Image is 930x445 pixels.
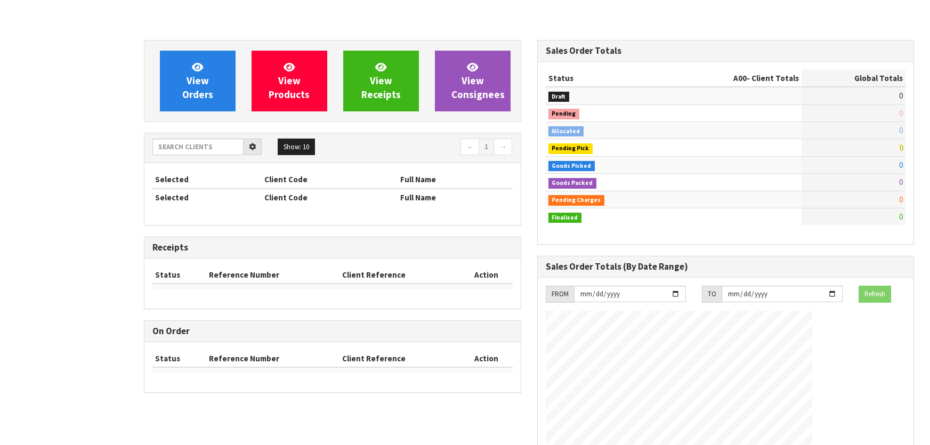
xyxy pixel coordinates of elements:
span: 0 [899,125,903,135]
span: Goods Picked [548,161,595,172]
a: ViewConsignees [435,51,511,111]
th: Client Code [262,189,398,206]
th: Client Code [262,171,398,188]
th: Reference Number [206,350,339,367]
h3: Sales Order Totals (By Date Range) [546,262,906,272]
h3: On Order [152,326,513,336]
span: 0 [899,160,903,170]
th: - Client Totals [665,70,802,87]
th: Full Name [398,189,513,206]
span: 0 [899,91,903,101]
a: ← [460,139,479,156]
span: 0 [899,177,903,187]
span: View Receipts [361,61,401,101]
span: 0 [899,212,903,222]
th: Status [152,350,206,367]
button: Show: 10 [278,139,315,156]
th: Status [152,266,206,284]
span: View Orders [182,61,213,101]
th: Reference Number [206,266,339,284]
span: Finalised [548,213,582,223]
th: Global Totals [802,70,905,87]
h3: Sales Order Totals [546,46,906,56]
span: Draft [548,92,570,102]
a: ViewOrders [160,51,236,111]
div: FROM [546,286,574,303]
th: Selected [152,171,262,188]
a: → [494,139,512,156]
span: View Products [269,61,310,101]
h3: Receipts [152,242,513,253]
th: Full Name [398,171,513,188]
a: 1 [479,139,494,156]
input: Search clients [152,139,244,155]
div: TO [702,286,722,303]
th: Selected [152,189,262,206]
button: Refresh [859,286,891,303]
a: ViewReceipts [343,51,419,111]
nav: Page navigation [341,139,513,157]
span: Pending Charges [548,195,605,206]
a: ViewProducts [252,51,327,111]
th: Action [460,350,512,367]
span: 0 [899,108,903,118]
th: Action [460,266,512,284]
span: 0 [899,195,903,205]
span: Goods Packed [548,178,597,189]
th: Client Reference [339,266,461,284]
span: 0 [899,142,903,152]
th: Status [546,70,665,87]
span: Allocated [548,126,584,137]
span: A00 [733,73,747,83]
span: Pending Pick [548,143,593,154]
th: Client Reference [339,350,461,367]
span: View Consignees [451,61,505,101]
span: Pending [548,109,580,119]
